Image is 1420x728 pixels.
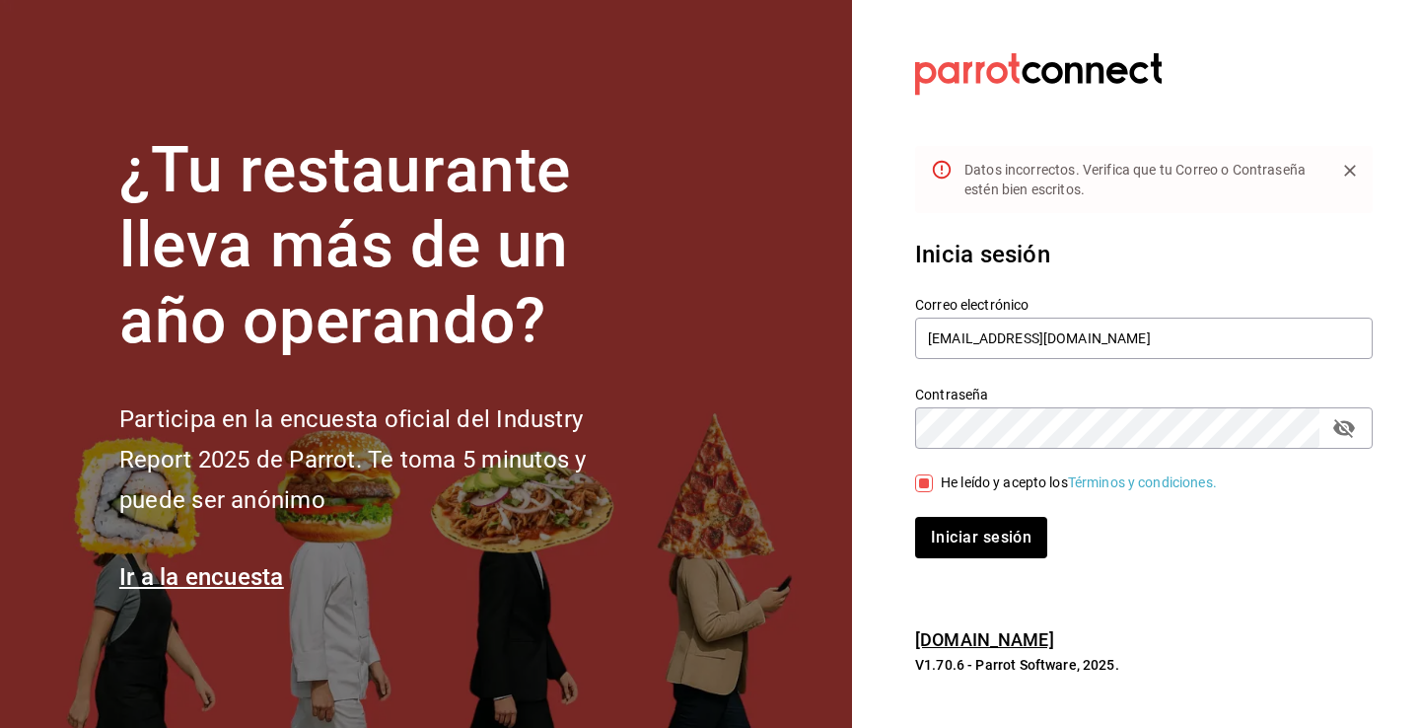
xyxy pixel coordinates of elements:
[941,473,1217,493] div: He leído y acepto los
[915,297,1373,311] label: Correo electrónico
[119,563,284,591] a: Ir a la encuesta
[1335,156,1365,185] button: Close
[915,655,1373,675] p: V1.70.6 - Parrot Software, 2025.
[119,400,652,520] h2: Participa en la encuesta oficial del Industry Report 2025 de Parrot. Te toma 5 minutos y puede se...
[915,237,1373,272] h3: Inicia sesión
[1327,411,1361,445] button: passwordField
[1068,474,1217,490] a: Términos y condiciones.
[119,133,652,360] h1: ¿Tu restaurante lleva más de un año operando?
[915,387,1373,400] label: Contraseña
[964,152,1319,207] div: Datos incorrectos. Verifica que tu Correo o Contraseña estén bien escritos.
[915,318,1373,359] input: Ingresa tu correo electrónico
[915,517,1047,558] button: Iniciar sesión
[915,629,1054,650] a: [DOMAIN_NAME]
